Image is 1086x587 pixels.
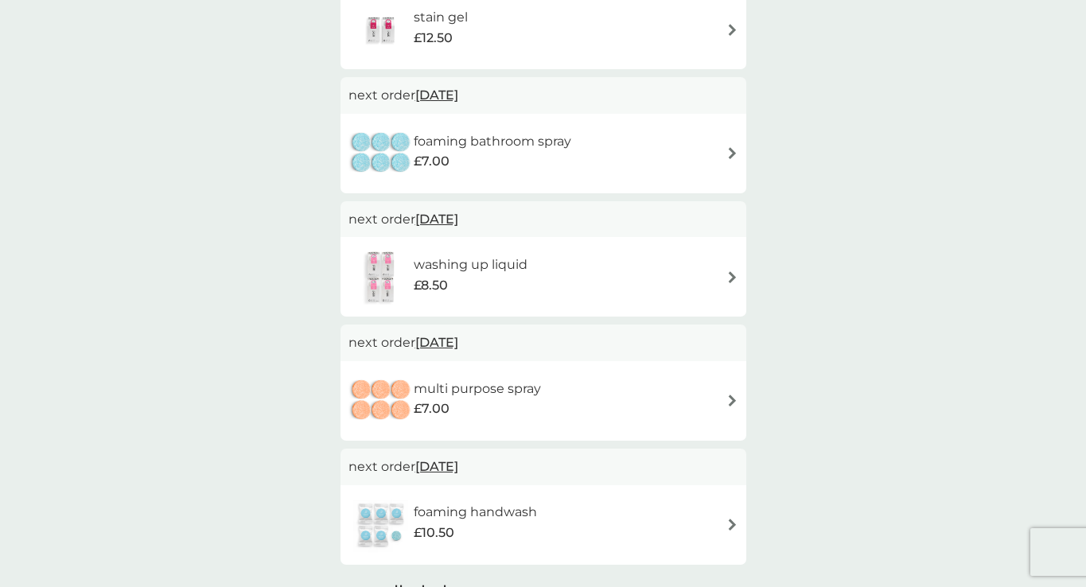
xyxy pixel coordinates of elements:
h6: stain gel [414,7,468,28]
span: £10.50 [414,523,454,543]
h6: foaming handwash [414,502,537,523]
span: £8.50 [414,275,448,296]
p: next order [348,209,738,230]
img: stain gel [348,2,414,57]
img: arrow right [726,271,738,283]
h6: multi purpose spray [414,379,541,399]
img: multi purpose spray [348,373,414,429]
img: foaming bathroom spray [348,126,414,181]
span: £12.50 [414,28,453,49]
img: arrow right [726,24,738,36]
img: foaming handwash [348,497,414,553]
p: next order [348,85,738,106]
span: [DATE] [415,327,458,358]
span: £7.00 [414,398,450,419]
img: arrow right [726,147,738,159]
h6: washing up liquid [414,255,527,275]
h6: foaming bathroom spray [414,131,571,152]
img: washing up liquid [348,249,414,305]
span: £7.00 [414,151,450,172]
span: [DATE] [415,204,458,235]
span: [DATE] [415,451,458,482]
img: arrow right [726,395,738,406]
span: [DATE] [415,80,458,111]
p: next order [348,332,738,353]
p: next order [348,457,738,477]
img: arrow right [726,519,738,531]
